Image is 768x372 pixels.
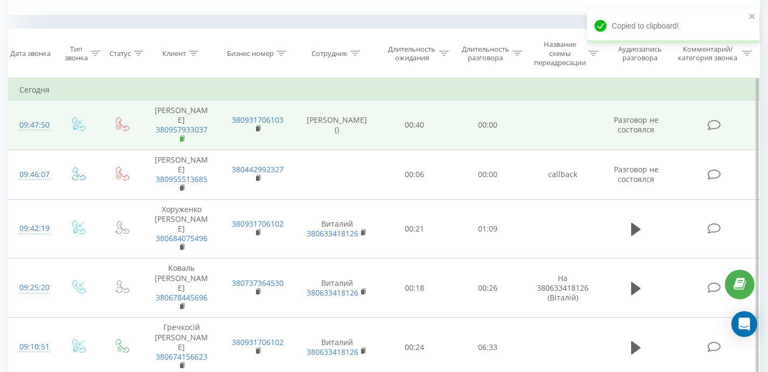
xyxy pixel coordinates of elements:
[232,164,283,174] a: 380442992327
[307,287,358,298] a: 380633418126
[227,49,274,58] div: Бизнес номер
[388,45,436,63] div: Длительность ожидания
[156,233,207,243] a: 380684075496
[156,292,207,303] a: 380678445696
[676,45,739,63] div: Комментарий/категория звонка
[19,218,45,239] div: 09:42:19
[378,101,451,150] td: 00:40
[232,115,283,125] a: 380931706103
[378,150,451,199] td: 00:06
[296,258,378,318] td: Виталий
[296,199,378,258] td: Виталий
[143,101,220,150] td: [PERSON_NAME]
[156,352,207,362] a: 380674156623
[143,150,220,199] td: [PERSON_NAME]
[451,258,524,318] td: 00:26
[731,311,757,337] div: Open Intercom Messenger
[611,45,669,63] div: Аудиозапись разговора
[9,79,760,101] td: Сегодня
[19,115,45,136] div: 09:47:50
[19,164,45,185] div: 09:46:07
[156,174,207,184] a: 380955513685
[614,164,659,184] span: Разговор не состоялся
[232,219,283,229] a: 380931706102
[587,9,759,43] div: Copied to clipboard!
[534,40,586,67] div: Название схемы переадресации
[19,336,45,357] div: 09:10:51
[10,49,51,58] div: Дата звонка
[614,115,659,135] span: Разговор не состоялся
[296,101,378,150] td: [PERSON_NAME] ()
[749,12,756,22] button: close
[312,49,348,58] div: Сотрудник
[451,101,524,150] td: 00:00
[156,124,207,135] a: 380957933037
[19,277,45,298] div: 09:25:20
[451,199,524,258] td: 01:09
[451,150,524,199] td: 00:00
[232,278,283,288] a: 380737364530
[143,199,220,258] td: Хоруженко [PERSON_NAME]
[524,150,601,199] td: callback
[143,258,220,318] td: Коваль [PERSON_NAME]
[378,258,451,318] td: 00:18
[307,347,358,357] a: 380633418126
[65,45,88,63] div: Тип звонка
[232,337,283,347] a: 380931706102
[378,199,451,258] td: 00:21
[307,228,358,238] a: 380633418126
[109,49,131,58] div: Статус
[461,45,510,63] div: Длительность разговора
[524,258,601,318] td: На 380633418126 (Віталій)
[162,49,186,58] div: Клиент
